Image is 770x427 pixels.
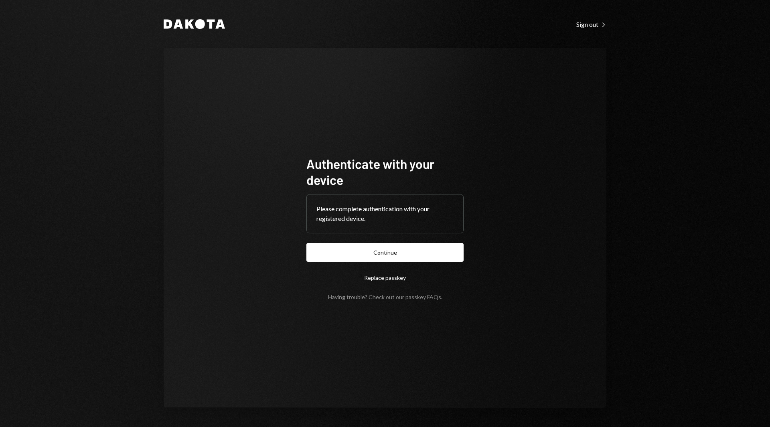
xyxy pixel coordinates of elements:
button: Continue [306,243,464,262]
a: passkey FAQs [405,293,441,301]
h1: Authenticate with your device [306,156,464,188]
button: Replace passkey [306,268,464,287]
a: Sign out [576,20,606,28]
div: Please complete authentication with your registered device. [316,204,454,223]
div: Having trouble? Check out our . [328,293,442,300]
